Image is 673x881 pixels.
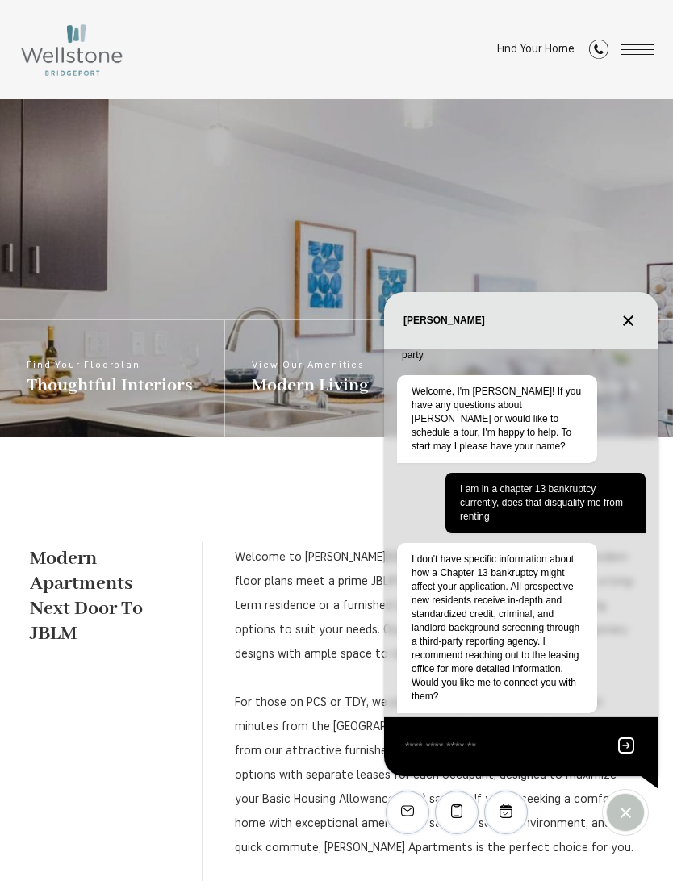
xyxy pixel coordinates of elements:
a: Find Your Home [497,44,575,56]
img: Wellstone [19,23,124,77]
a: View Our Amenities [224,320,449,437]
span: Thoughtful Interiors [27,374,193,397]
p: Welcome to [PERSON_NAME][GEOGRAPHIC_DATA], where spacious, modern floor plans meet a prime JBLM l... [235,546,643,861]
span: View Our Amenities [252,361,369,370]
button: Open Menu [621,44,654,55]
h1: Modern Apartments Next Door To JBLM [30,546,169,646]
a: Call Us at (253) 642-8681 [589,40,608,61]
span: Find Your Floorplan [27,361,193,370]
span: Modern Living [252,374,369,397]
